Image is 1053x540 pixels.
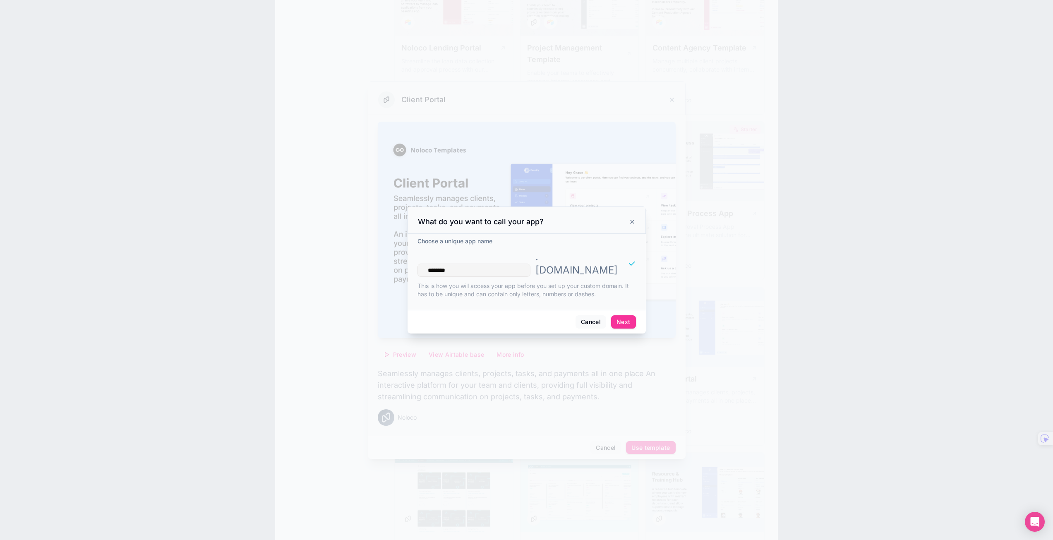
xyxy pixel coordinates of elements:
label: Choose a unique app name [417,237,492,245]
p: . [DOMAIN_NAME] [535,250,618,277]
div: Open Intercom Messenger [1025,512,1045,532]
h3: What do you want to call your app? [418,217,544,227]
button: Cancel [576,315,606,329]
button: Next [611,315,636,329]
p: This is how you will access your app before you set up your custom domain. It has to be unique an... [417,282,636,298]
